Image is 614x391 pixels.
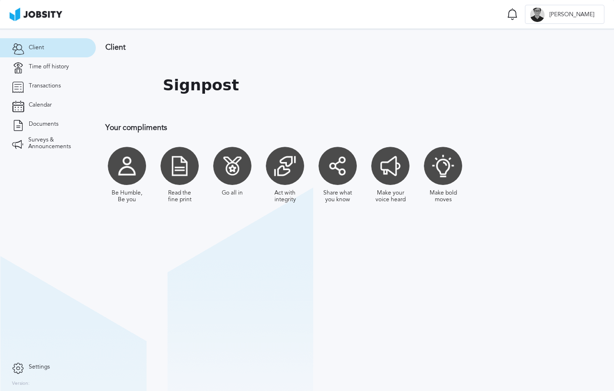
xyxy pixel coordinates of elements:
span: Time off history [29,64,69,70]
div: Go all in [222,190,243,196]
span: Transactions [29,83,61,89]
button: E[PERSON_NAME] [525,5,604,24]
label: Version: [12,381,30,387]
span: Surveys & Announcements [28,137,84,150]
span: [PERSON_NAME] [545,11,599,18]
img: ab4bad089aa723f57921c736e9817d99.png [10,8,62,21]
span: Client [29,44,44,51]
div: Read the fine print [163,190,196,203]
div: Share what you know [321,190,354,203]
div: Make your voice heard [374,190,407,203]
div: Make bold moves [426,190,460,203]
span: Calendar [29,102,52,109]
h3: Your compliments [105,123,604,132]
h3: Client [105,43,604,52]
span: Settings [29,364,50,370]
div: Act with integrity [268,190,302,203]
h1: Signpost [163,76,239,94]
span: Documents [29,121,58,128]
div: Be Humble, Be you [110,190,144,203]
div: E [530,8,545,22]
